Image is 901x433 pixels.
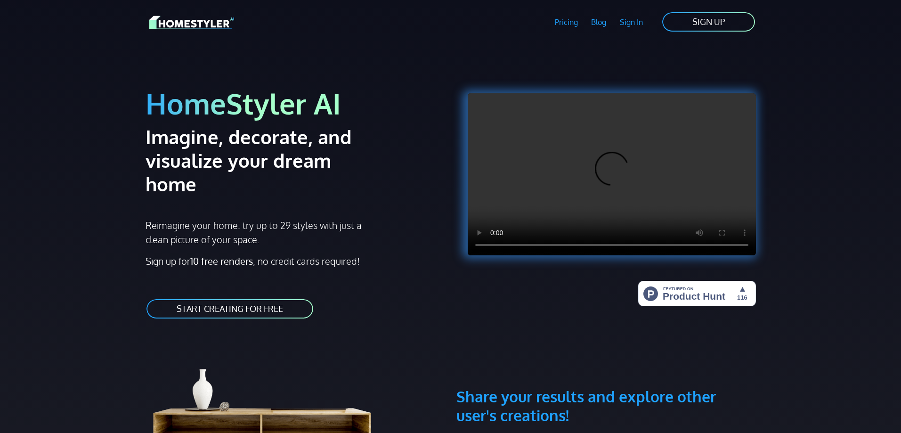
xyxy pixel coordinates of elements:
[190,255,253,267] strong: 10 free renders
[146,125,385,196] h2: Imagine, decorate, and visualize your dream home
[548,11,584,33] a: Pricing
[146,218,370,246] p: Reimagine your home: try up to 29 styles with just a clean picture of your space.
[584,11,613,33] a: Blog
[146,298,314,319] a: START CREATING FOR FREE
[149,14,234,31] img: HomeStyler AI logo
[661,11,756,33] a: SIGN UP
[638,281,756,306] img: HomeStyler AI - Interior Design Made Easy: One Click to Your Dream Home | Product Hunt
[146,254,445,268] p: Sign up for , no credit cards required!
[146,86,445,121] h1: HomeStyler AI
[456,342,756,425] h3: Share your results and explore other user's creations!
[613,11,650,33] a: Sign In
